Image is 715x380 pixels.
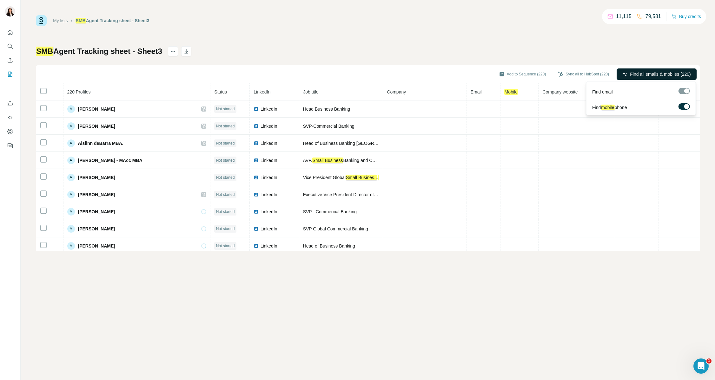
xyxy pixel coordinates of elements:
em: Mobile [504,89,518,95]
div: A [67,157,75,164]
div: Agent Tracking sheet - Sheet3 [76,17,149,24]
div: A [67,139,75,147]
li: / [71,17,72,24]
span: 1 [706,358,712,364]
span: Not started [216,209,235,215]
span: Company [387,89,406,94]
p: 79,581 [645,13,661,20]
em: mobile [601,105,614,110]
span: Company website [542,89,578,94]
button: Add to Sequence (220) [495,69,550,79]
img: LinkedIn logo [254,106,259,112]
span: Head of Business Banking [GEOGRAPHIC_DATA] [303,141,403,146]
span: Job title [303,89,318,94]
div: A [67,174,75,181]
em: Small Business [312,158,343,163]
div: A [67,191,75,198]
h1: Agent Tracking sheet - Sheet3 [36,46,162,56]
img: LinkedIn logo [254,175,259,180]
span: [PERSON_NAME] [78,209,115,215]
img: LinkedIn logo [254,243,259,248]
span: LinkedIn [261,209,277,215]
span: AVP. Banking and Commercial [303,158,409,163]
button: Find all emails & mobiles (220) [617,68,697,80]
button: My lists [5,68,15,80]
button: Quick start [5,27,15,38]
div: A [67,122,75,130]
span: Status [214,89,227,94]
span: 220 Profiles [67,89,91,94]
span: Not started [216,123,235,129]
button: Feedback [5,140,15,151]
span: Not started [216,175,235,180]
img: LinkedIn logo [254,158,259,163]
img: LinkedIn logo [254,226,259,231]
img: LinkedIn logo [254,141,259,146]
em: Small Business [346,175,377,180]
p: 11,115 [616,13,632,20]
button: Search [5,41,15,52]
div: A [67,208,75,216]
span: Aislinn deBarra MBA. [78,140,123,146]
span: LinkedIn [261,157,277,164]
button: Enrich CSV [5,55,15,66]
img: LinkedIn logo [254,209,259,214]
span: LinkedIn [261,140,277,146]
span: [PERSON_NAME] [78,123,115,129]
img: LinkedIn logo [254,124,259,129]
span: Not started [216,106,235,112]
span: [PERSON_NAME] [78,174,115,181]
button: Use Surfe on LinkedIn [5,98,15,109]
a: My lists [53,18,68,23]
button: Dashboard [5,126,15,137]
span: Find email [592,89,613,95]
span: LinkedIn [261,123,277,129]
button: Use Surfe API [5,112,15,123]
button: Sync all to HubSpot (220) [553,69,613,79]
em: SMB [36,47,53,56]
span: SVP-Commercial Banking [303,124,354,129]
span: [PERSON_NAME] - MAcc MBA [78,157,142,164]
span: LinkedIn [254,89,270,94]
span: Find all emails & mobiles (220) [630,71,691,77]
div: A [67,242,75,250]
em: SMB [76,18,86,23]
div: A [67,105,75,113]
span: Email [471,89,482,94]
span: LinkedIn [261,174,277,181]
img: Surfe Logo [36,15,47,26]
span: Not started [216,158,235,163]
button: Buy credits [672,12,701,21]
span: Not started [216,140,235,146]
span: [PERSON_NAME] [78,106,115,112]
span: [PERSON_NAME] [78,191,115,198]
span: LinkedIn [261,226,277,232]
span: [PERSON_NAME] [78,226,115,232]
span: SVP Global Commercial Banking [303,226,368,231]
span: Executive Vice President Director of Commercial Banking [303,192,416,197]
span: LinkedIn [261,106,277,112]
span: Head Business Banking [303,106,350,112]
span: Vice President Global [303,175,394,180]
span: [PERSON_NAME] [78,243,115,249]
span: LinkedIn [261,243,277,249]
button: actions [168,46,178,56]
span: Find phone [592,104,627,111]
iframe: Intercom live chat [693,358,709,374]
span: Head of Business Banking [303,243,355,248]
img: LinkedIn logo [254,192,259,197]
span: Not started [216,192,235,197]
span: Not started [216,226,235,232]
span: SVP - Commercial Banking [303,209,357,214]
img: Avatar [5,6,15,16]
span: Not started [216,243,235,249]
span: LinkedIn [261,191,277,198]
div: A [67,225,75,233]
